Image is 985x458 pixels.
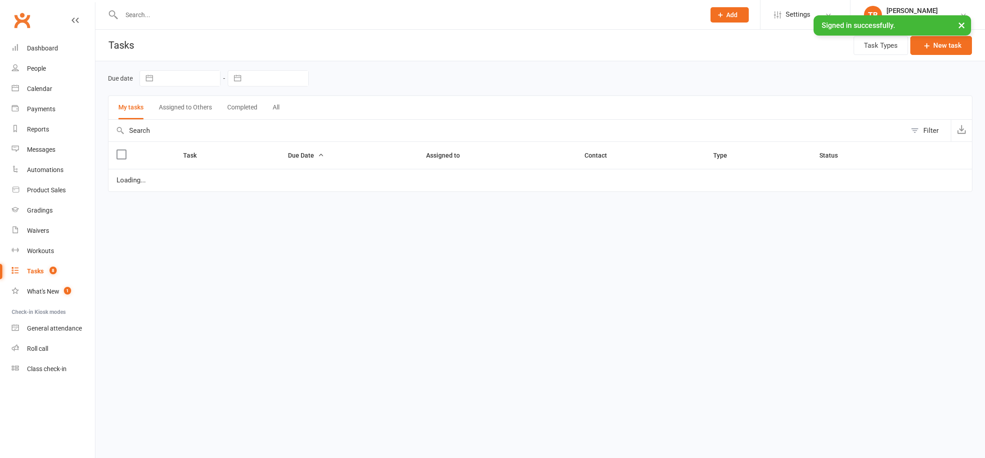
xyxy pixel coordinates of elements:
button: Contact [585,150,617,161]
button: New task [910,36,972,55]
div: Workouts [27,247,54,254]
button: × [954,15,970,35]
input: Search [108,120,906,141]
button: All [273,96,279,119]
div: [PERSON_NAME] [886,7,956,15]
a: Tasks 8 [12,261,95,281]
span: Type [713,152,737,159]
a: What's New1 [12,281,95,302]
button: Completed [227,96,257,119]
button: Task Types [854,36,908,55]
a: Automations [12,160,95,180]
a: Reports [12,119,95,140]
div: Class check-in [27,365,67,372]
button: Assigned to Others [159,96,212,119]
a: Product Sales [12,180,95,200]
div: Legacy [PERSON_NAME] [886,15,956,23]
td: Loading... [108,169,972,191]
a: General attendance kiosk mode [12,318,95,339]
a: Workouts [12,241,95,261]
div: Gradings [27,207,53,214]
a: Waivers [12,221,95,241]
div: Product Sales [27,186,66,194]
span: Add [726,11,738,18]
span: Assigned to [426,152,470,159]
div: What's New [27,288,59,295]
div: Dashboard [27,45,58,52]
a: Gradings [12,200,95,221]
span: 1 [64,287,71,295]
button: Type [713,150,737,161]
a: Clubworx [11,9,33,32]
span: Task [183,152,207,159]
div: Calendar [27,85,52,92]
a: Payments [12,99,95,119]
span: Signed in successfully. [822,21,895,30]
div: General attendance [27,325,82,332]
div: Waivers [27,227,49,234]
div: People [27,65,46,72]
div: Payments [27,105,55,113]
div: Reports [27,126,49,133]
button: Add [711,7,749,23]
a: Calendar [12,79,95,99]
a: Roll call [12,339,95,359]
span: Status [819,152,848,159]
span: 8 [49,267,57,274]
input: Search... [119,9,699,21]
div: Automations [27,166,63,173]
a: Class kiosk mode [12,359,95,379]
span: Settings [786,5,810,25]
button: My tasks [118,96,144,119]
a: Messages [12,140,95,160]
span: Contact [585,152,617,159]
div: Messages [27,146,55,153]
div: Roll call [27,345,48,352]
button: Due Date [288,150,324,161]
div: Filter [923,125,939,136]
label: Due date [108,75,133,82]
button: Filter [906,120,951,141]
h1: Tasks [95,30,137,61]
div: TB [864,6,882,24]
a: Dashboard [12,38,95,59]
button: Status [819,150,848,161]
span: Due Date [288,152,324,159]
div: Tasks [27,268,44,275]
button: Task [183,150,207,161]
a: People [12,59,95,79]
button: Assigned to [426,150,470,161]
